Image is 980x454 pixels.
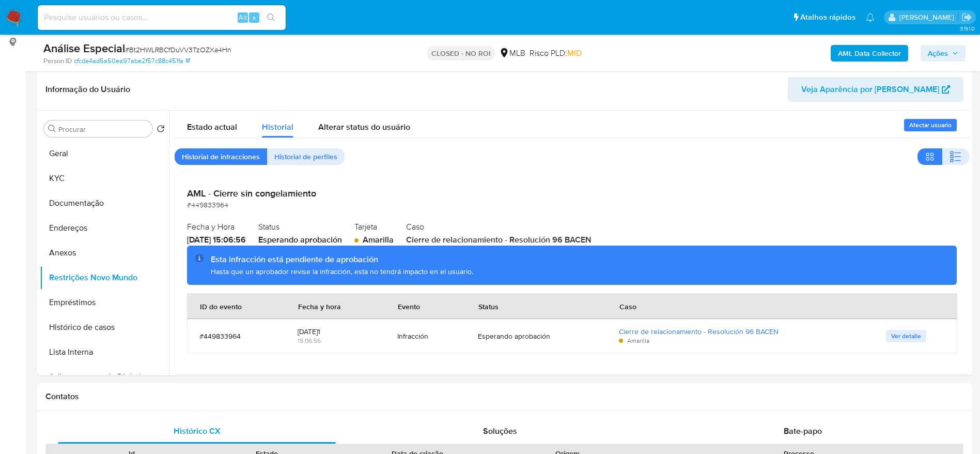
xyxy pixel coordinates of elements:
[928,45,948,62] span: Ações
[838,45,901,62] b: AML Data Collector
[788,77,963,102] button: Veja Aparência por [PERSON_NAME]
[239,12,247,22] span: Alt
[40,340,169,365] button: Lista Interna
[960,24,975,33] span: 3.151.0
[784,425,822,437] span: Bate-papo
[45,84,130,95] h1: Informação do Usuário
[45,391,963,402] h1: Contatos
[125,44,231,55] span: # Bt2HWLRBCfDuVV3TzOZXa4Hn
[499,48,525,59] div: MLB
[43,56,72,66] b: Person ID
[48,125,56,133] button: Procurar
[899,12,958,22] p: eduardo.dutra@mercadolivre.com
[40,216,169,240] button: Endereços
[961,12,972,23] a: Sair
[40,315,169,340] button: Histórico de casos
[801,77,939,102] span: Veja Aparência por [PERSON_NAME]
[253,12,256,22] span: s
[483,425,517,437] span: Soluções
[530,48,582,59] span: Risco PLD:
[40,141,169,166] button: Geral
[40,290,169,315] button: Empréstimos
[831,45,908,62] button: AML Data Collector
[40,365,169,389] button: Adiantamentos de Dinheiro
[921,45,966,62] button: Ações
[38,11,286,24] input: Pesquise usuários ou casos...
[427,46,495,60] p: CLOSED - NO ROI
[260,10,282,25] button: search-icon
[74,56,190,66] a: cfcda4ad5a50ea97abe2f57c88c451fa
[866,13,875,22] a: Notificações
[157,125,165,136] button: Retornar ao pedido padrão
[58,125,148,134] input: Procurar
[567,47,582,59] span: MID
[40,191,169,216] button: Documentação
[174,425,221,437] span: Histórico CX
[40,240,169,265] button: Anexos
[43,40,125,56] b: Análise Especial
[800,12,855,23] span: Atalhos rápidos
[40,265,169,290] button: Restrições Novo Mundo
[40,166,169,191] button: KYC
